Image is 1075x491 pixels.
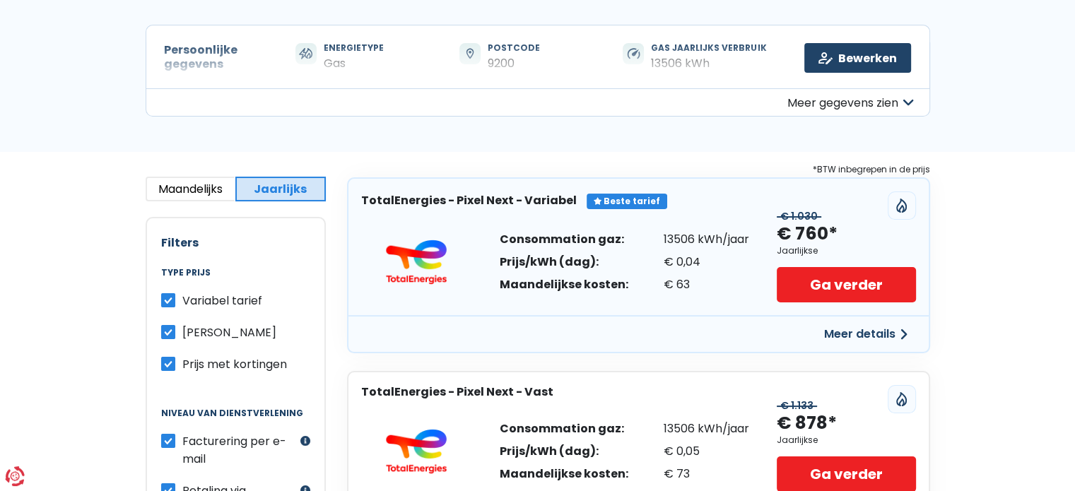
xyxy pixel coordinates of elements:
[664,279,749,290] div: € 63
[500,279,628,290] div: Maandelijkse kosten:
[374,429,459,474] img: TotalEnergies
[804,43,911,73] a: Bewerken
[777,400,817,412] div: € 1.133
[500,423,628,434] div: Consommation gaz:
[182,432,297,468] label: Facturering per e-mail
[777,412,837,435] div: € 878*
[146,177,236,201] button: Maandelijks
[664,256,749,268] div: € 0,04
[777,211,821,223] div: € 1.030
[182,356,287,372] span: Prijs met kortingen
[500,256,628,268] div: Prijs/kWh (dag):
[777,435,818,445] div: Jaarlijkse
[361,194,577,207] h3: TotalEnergies - Pixel Next - Variabel
[361,385,553,398] h3: TotalEnergies - Pixel Next - Vast
[816,321,916,347] button: Meer details
[146,88,930,117] button: Meer gegevens zien
[664,446,749,457] div: € 0,05
[235,177,326,201] button: Jaarlijks
[664,234,749,245] div: 13506 kWh/jaar
[500,234,628,245] div: Consommation gaz:
[777,223,838,246] div: € 760*
[161,268,310,292] legend: Type prijs
[500,446,628,457] div: Prijs/kWh (dag):
[777,246,818,256] div: Jaarlijkse
[664,423,749,434] div: 13506 kWh/jaar
[161,236,310,249] h2: Filters
[374,239,459,285] img: TotalEnergies
[182,324,276,341] span: [PERSON_NAME]
[777,267,915,302] a: Ga verder
[347,162,930,177] div: *BTW inbegrepen in de prijs
[182,292,262,309] span: Variabel tarief
[161,408,310,432] legend: Niveau van dienstverlening
[500,468,628,480] div: Maandelijkse kosten:
[587,194,667,209] div: Beste tarief
[664,468,749,480] div: € 73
